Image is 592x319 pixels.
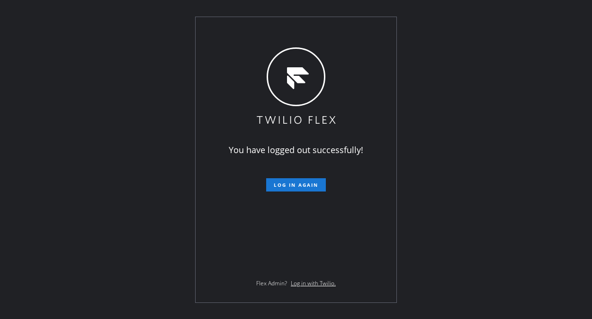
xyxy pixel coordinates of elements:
[266,178,326,191] button: Log in again
[291,279,336,287] a: Log in with Twilio.
[256,279,287,287] span: Flex Admin?
[274,182,318,188] span: Log in again
[229,144,363,155] span: You have logged out successfully!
